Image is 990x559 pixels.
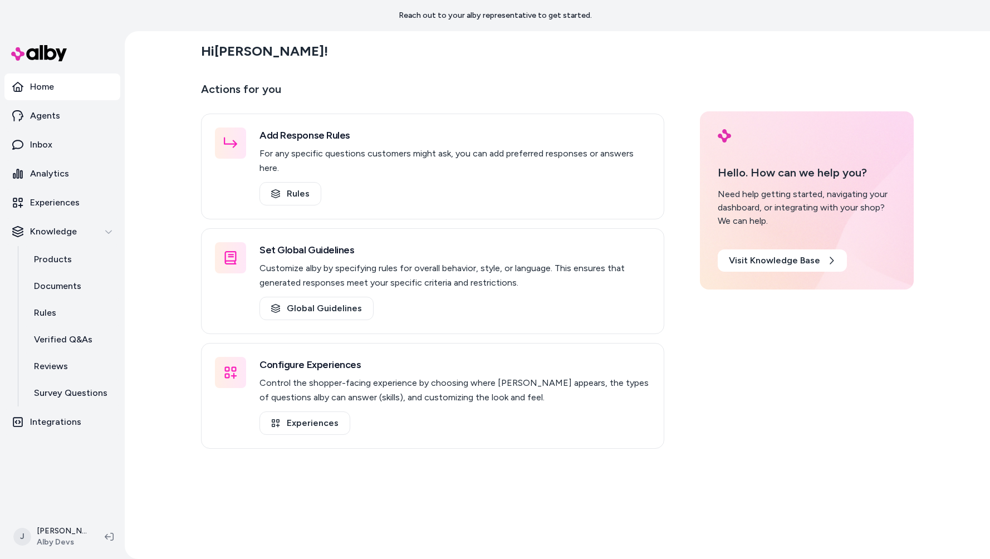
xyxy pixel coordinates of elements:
p: Documents [34,279,81,293]
p: Reviews [34,360,68,373]
h3: Set Global Guidelines [259,242,650,258]
p: Survey Questions [34,386,107,400]
a: Rules [23,300,120,326]
span: J [13,528,31,546]
p: Hello. How can we help you? [718,164,896,181]
a: Global Guidelines [259,297,374,320]
p: Analytics [30,167,69,180]
a: Visit Knowledge Base [718,249,847,272]
a: Experiences [4,189,120,216]
a: Inbox [4,131,120,158]
span: Alby Devs [37,537,87,548]
p: Products [34,253,72,266]
img: alby Logo [11,45,67,61]
button: Knowledge [4,218,120,245]
a: Integrations [4,409,120,435]
div: Need help getting started, navigating your dashboard, or integrating with your shop? We can help. [718,188,896,228]
p: Control the shopper-facing experience by choosing where [PERSON_NAME] appears, the types of quest... [259,376,650,405]
p: [PERSON_NAME] [37,526,87,537]
p: Home [30,80,54,94]
p: Agents [30,109,60,122]
p: Rules [34,306,56,320]
h3: Add Response Rules [259,128,650,143]
a: Reviews [23,353,120,380]
a: Rules [259,182,321,205]
a: Verified Q&As [23,326,120,353]
p: Inbox [30,138,52,151]
h2: Hi [PERSON_NAME] ! [201,43,328,60]
button: J[PERSON_NAME]Alby Devs [7,519,96,555]
img: alby Logo [718,129,731,143]
p: Integrations [30,415,81,429]
p: Knowledge [30,225,77,238]
a: Agents [4,102,120,129]
a: Products [23,246,120,273]
a: Analytics [4,160,120,187]
p: Experiences [30,196,80,209]
p: For any specific questions customers might ask, you can add preferred responses or answers here. [259,146,650,175]
p: Actions for you [201,80,664,107]
a: Home [4,73,120,100]
a: Documents [23,273,120,300]
p: Customize alby by specifying rules for overall behavior, style, or language. This ensures that ge... [259,261,650,290]
a: Survey Questions [23,380,120,406]
a: Experiences [259,411,350,435]
p: Verified Q&As [34,333,92,346]
p: Reach out to your alby representative to get started. [399,10,592,21]
h3: Configure Experiences [259,357,650,372]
